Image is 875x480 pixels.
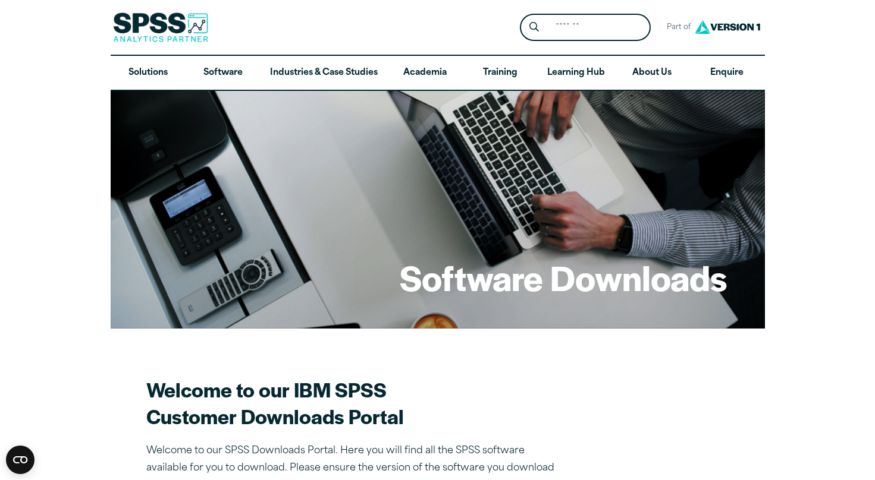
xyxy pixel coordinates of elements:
[111,56,765,90] nav: Desktop version of site main menu
[6,446,35,474] button: Open CMP widget
[146,376,563,430] h2: Welcome to our IBM SPSS Customer Downloads Portal
[186,56,261,90] a: Software
[261,56,387,90] a: Industries & Case Studies
[462,56,537,90] a: Training
[520,14,651,42] form: Site Header Search Form
[660,19,692,36] span: Part of
[111,56,186,90] a: Solutions
[689,56,764,90] a: Enquire
[614,56,689,90] a: About Us
[387,56,462,90] a: Academia
[400,254,727,301] h1: Software Downloads
[692,16,763,38] img: Version1 Logo
[523,17,545,39] button: Search magnifying glass icon
[113,12,208,42] img: SPSS Analytics Partner
[538,56,614,90] a: Learning Hub
[529,22,539,32] svg: Search magnifying glass icon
